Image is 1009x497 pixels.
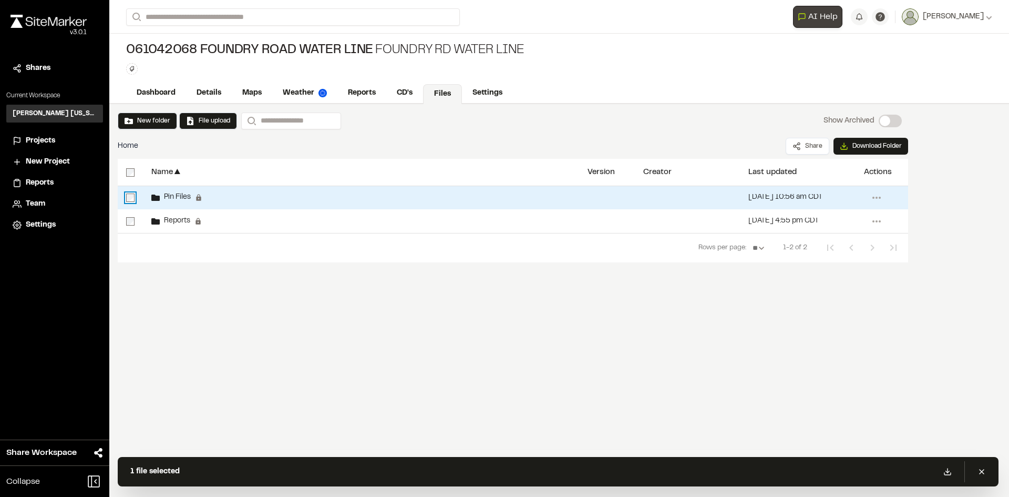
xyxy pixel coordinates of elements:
[6,447,77,459] span: Share Workspace
[151,194,202,202] div: Pin Files
[26,156,70,168] span: New Project
[11,15,87,28] img: rebrand.png
[160,194,191,201] span: Pin Files
[902,8,919,25] img: User
[337,83,386,103] a: Reports
[151,168,173,176] div: Name
[841,237,862,258] button: Previous Page
[232,83,272,103] a: Maps
[125,116,170,126] button: New folder
[118,113,177,129] button: New folder
[130,466,180,478] div: 1 file selected
[126,217,135,226] input: select-row-b8090dcc1499eeb4e931
[13,156,97,168] a: New Project
[793,6,847,28] div: Open AI Assistant
[13,198,97,210] a: Team
[126,83,186,103] a: Dashboard
[588,168,615,176] div: Version
[118,159,908,317] div: select-all-rowsName▲VersionCreatorLast updatedActionsselect-row-19bd0e06cac763683b4aPin Files[DAT...
[118,140,138,152] nav: breadcrumb
[26,63,50,74] span: Shares
[423,84,462,104] a: Files
[462,83,513,103] a: Settings
[173,167,182,177] span: ▲
[13,63,97,74] a: Shares
[126,63,138,75] button: Edit Tags
[386,83,423,103] a: CD's
[6,91,103,100] p: Current Workspace
[186,83,232,103] a: Details
[126,42,524,59] div: Foundry Rd Water Line
[13,135,97,147] a: Projects
[26,135,55,147] span: Projects
[783,243,807,253] span: 1-2 of 2
[833,138,908,155] button: Download Folder
[13,219,97,231] a: Settings
[748,194,822,201] div: [DATE] 10:56 am CDT
[11,28,87,37] div: Oh geez...please don't...
[179,113,237,129] button: File upload
[698,243,746,253] span: Rows per page:
[13,177,97,189] a: Reports
[823,115,874,127] p: Show Archived
[786,138,829,155] button: Share
[26,177,54,189] span: Reports
[272,83,337,103] a: Weather
[793,6,842,28] button: Open AI Assistant
[160,218,190,225] span: Reports
[923,11,984,23] span: [PERSON_NAME]
[748,218,819,225] div: [DATE] 4:55 pm CDT
[808,11,838,23] span: AI Help
[318,89,327,97] img: precipai.png
[126,168,135,177] input: select-all-rows
[864,168,892,176] div: Actions
[186,116,230,126] button: File upload
[126,42,373,59] span: 061042068 Foundry Road Water Line
[748,168,797,176] div: Last updated
[13,109,97,118] h3: [PERSON_NAME] [US_STATE]
[126,8,145,26] button: Search
[118,140,138,152] span: Home
[241,113,260,129] button: Search
[26,219,56,231] span: Settings
[643,168,672,176] div: Creator
[26,198,45,210] span: Team
[820,237,841,258] button: First Page
[862,237,883,258] button: Next Page
[748,238,770,259] select: Rows per page:
[883,237,904,258] button: Last Page
[151,217,202,226] div: Reports
[126,194,135,202] input: select-row-19bd0e06cac763683b4a
[6,475,40,488] span: Collapse
[902,8,992,25] button: [PERSON_NAME]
